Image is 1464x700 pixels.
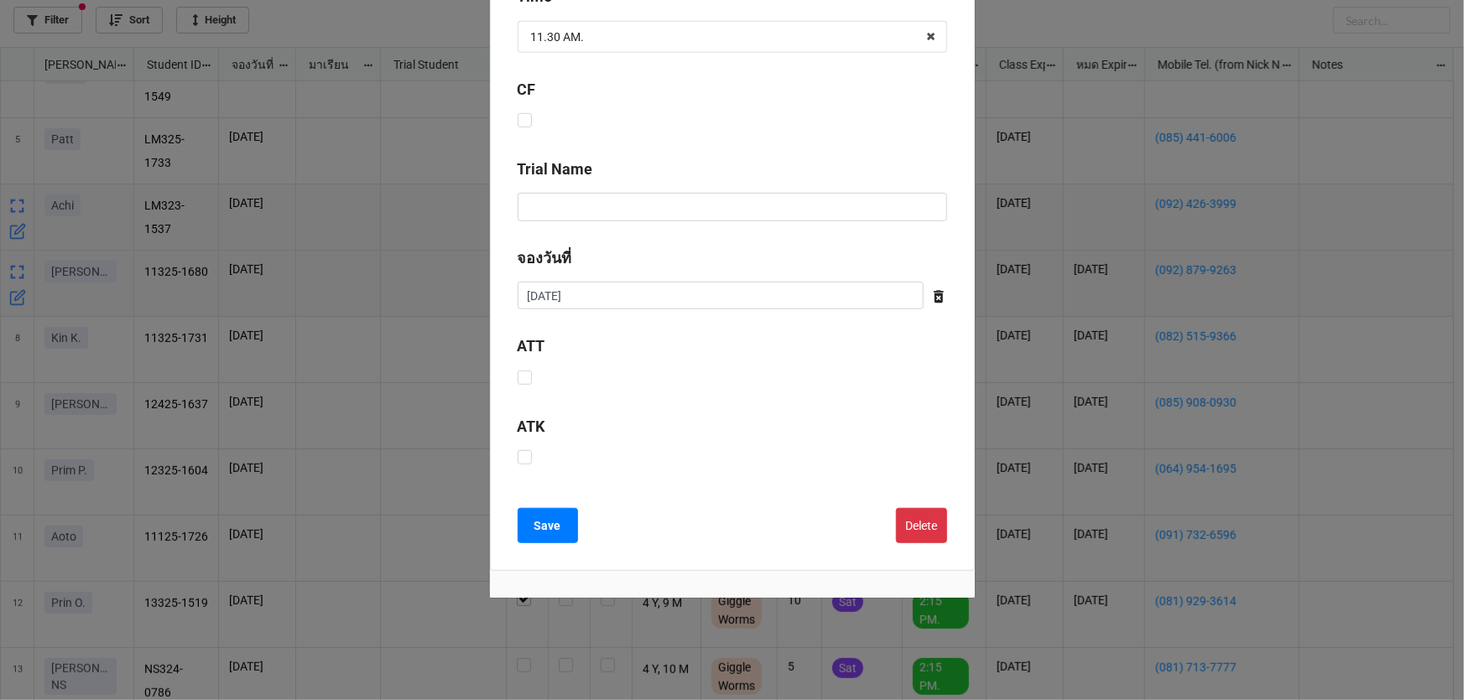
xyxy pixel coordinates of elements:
[534,517,561,535] b: Save
[518,246,572,270] label: จองวันที่
[518,415,545,438] label: ATK
[518,78,536,101] label: CF
[896,508,947,543] button: Delete
[518,334,545,358] label: ATT
[531,31,585,43] div: 11.30 AM.
[518,158,593,181] label: Trial Name
[518,508,578,543] button: Save
[518,282,924,310] input: Date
